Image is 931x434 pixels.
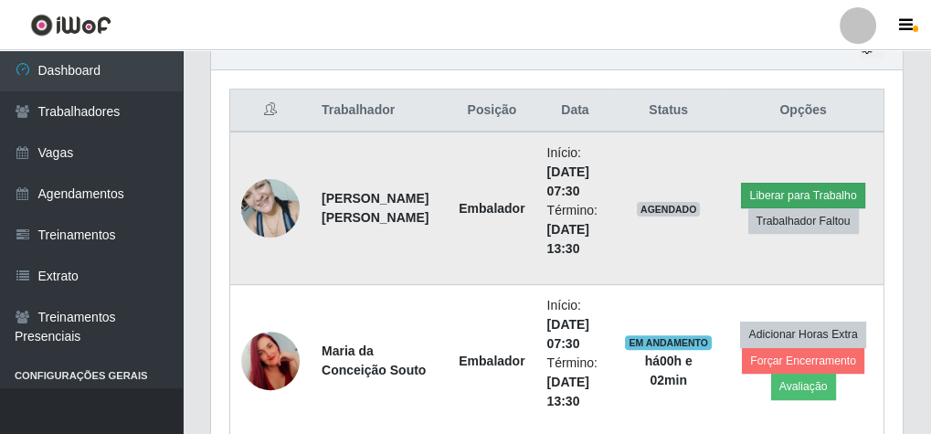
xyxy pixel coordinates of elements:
[547,164,589,198] time: [DATE] 07:30
[614,90,723,132] th: Status
[30,14,111,37] img: CoreUI Logo
[741,183,864,208] button: Liberar para Trabalho
[547,143,604,201] li: Início:
[322,344,426,377] strong: Maria da Conceição Souto
[448,90,535,132] th: Posição
[637,202,701,217] span: AGENDADO
[459,201,524,216] strong: Embalador
[547,296,604,354] li: Início:
[311,90,448,132] th: Trabalhador
[723,90,883,132] th: Opções
[241,169,300,247] img: 1714959691742.jpeg
[459,354,524,368] strong: Embalador
[771,374,836,399] button: Avaliação
[547,317,589,351] time: [DATE] 07:30
[536,90,615,132] th: Data
[625,335,712,350] span: EM ANDAMENTO
[547,375,589,408] time: [DATE] 13:30
[547,354,604,411] li: Término:
[547,201,604,259] li: Término:
[645,354,693,387] strong: há 00 h e 02 min
[241,309,300,413] img: 1746815738665.jpeg
[748,208,859,234] button: Trabalhador Faltou
[322,191,428,225] strong: [PERSON_NAME] [PERSON_NAME]
[740,322,865,347] button: Adicionar Horas Extra
[742,348,864,374] button: Forçar Encerramento
[547,222,589,256] time: [DATE] 13:30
